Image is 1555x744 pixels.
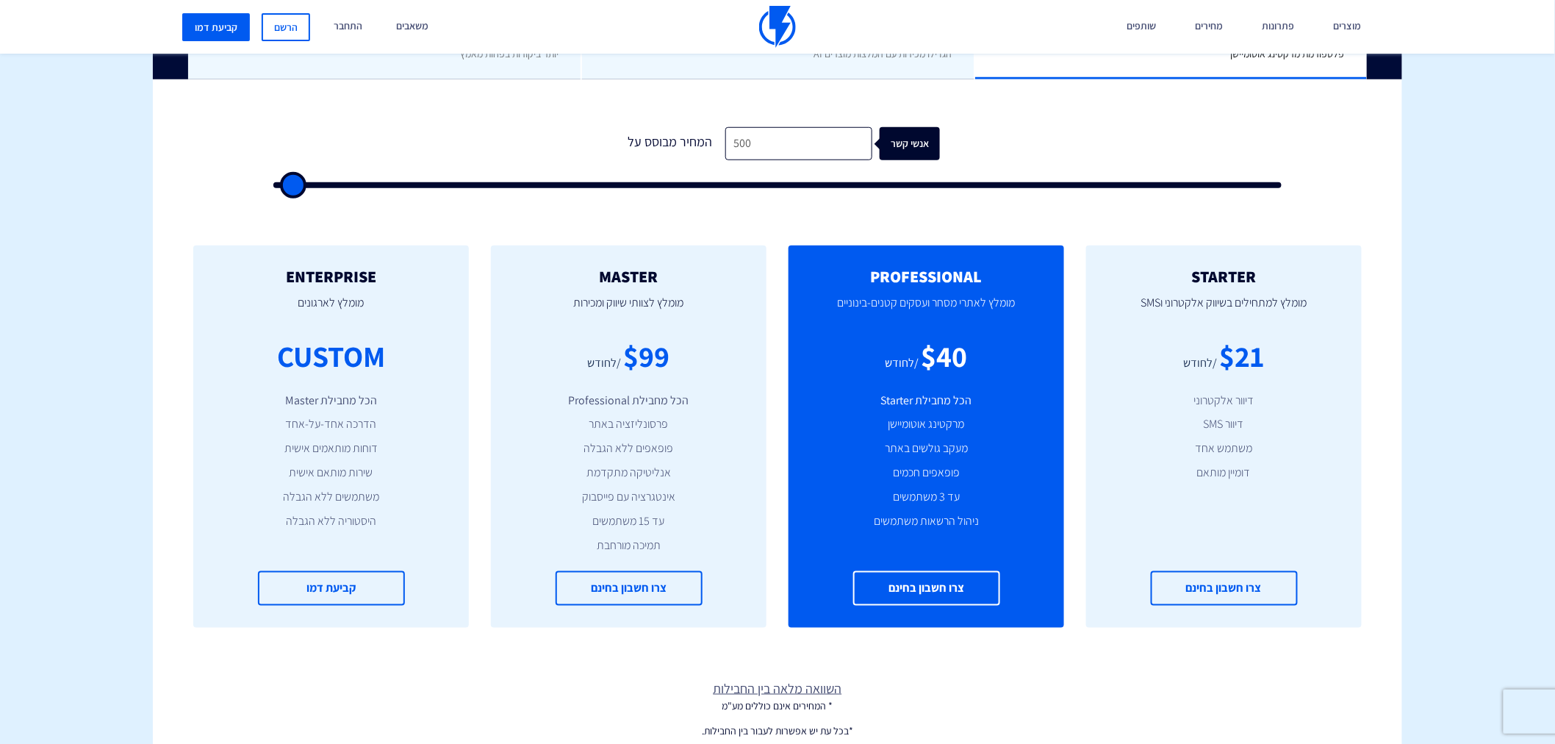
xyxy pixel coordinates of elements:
[513,416,744,433] li: פרסונליזציה באתר
[277,335,385,377] div: CUSTOM
[215,489,447,506] li: משתמשים ללא הגבלה
[513,440,744,457] li: פופאפים ללא הגבלה
[1231,47,1345,60] span: פלטפורמת מרקטינג אוטומיישן
[811,465,1042,482] li: פופאפים חכמים
[1220,335,1265,377] div: $21
[215,268,447,285] h2: ENTERPRISE
[153,679,1402,698] a: השוואה מלאה בין החבילות
[153,698,1402,713] p: * המחירים אינם כוללים מע"מ
[215,285,447,335] p: מומלץ לארגונים
[1108,285,1340,335] p: מומלץ למתחילים בשיווק אלקטרוני וSMS
[853,571,1000,606] a: צרו חשבון בחינם
[215,465,447,482] li: שירות מותאם אישית
[895,127,955,160] div: אנשי קשר
[215,393,447,409] li: הכל מחבילת Master
[1184,355,1218,372] div: /לחודש
[513,489,744,506] li: אינטגרציה עם פייסבוק
[588,355,622,372] div: /לחודש
[811,440,1042,457] li: מעקב גולשים באתר
[811,416,1042,433] li: מרקטינג אוטומיישן
[215,513,447,530] li: היסטוריה ללא הגבלה
[886,355,919,372] div: /לחודש
[215,416,447,433] li: הדרכה אחד-על-אחד
[262,13,310,41] a: הרשם
[814,47,952,60] span: הגדילו מכירות עם המלצות מוצרים AI
[215,440,447,457] li: דוחות מותאמים אישית
[811,285,1042,335] p: מומלץ לאתרי מסחר ועסקים קטנים-בינוניים
[624,335,670,377] div: $99
[258,571,405,606] a: קביעת דמו
[1108,440,1340,457] li: משתמש אחד
[513,513,744,530] li: עד 15 משתמשים
[811,513,1042,530] li: ניהול הרשאות משתמשים
[811,268,1042,285] h2: PROFESSIONAL
[1108,268,1340,285] h2: STARTER
[615,127,725,160] div: המחיר מבוסס על
[811,489,1042,506] li: עד 3 משתמשים
[1108,416,1340,433] li: דיוור SMS
[1108,393,1340,409] li: דיוור אלקטרוני
[513,285,744,335] p: מומלץ לצוותי שיווק ומכירות
[513,393,744,409] li: הכל מחבילת Professional
[182,13,250,41] a: קביעת דמו
[153,724,1402,739] p: *בכל עת יש אפשרות לעבור בין החבילות.
[513,537,744,554] li: תמיכה מורחבת
[556,571,703,606] a: צרו חשבון בחינם
[1151,571,1298,606] a: צרו חשבון בחינם
[513,465,744,482] li: אנליטיקה מתקדמת
[460,47,559,60] span: יותר ביקורות בפחות מאמץ
[922,335,968,377] div: $40
[513,268,744,285] h2: MASTER
[1108,465,1340,482] li: דומיין מותאם
[811,393,1042,409] li: הכל מחבילת Starter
